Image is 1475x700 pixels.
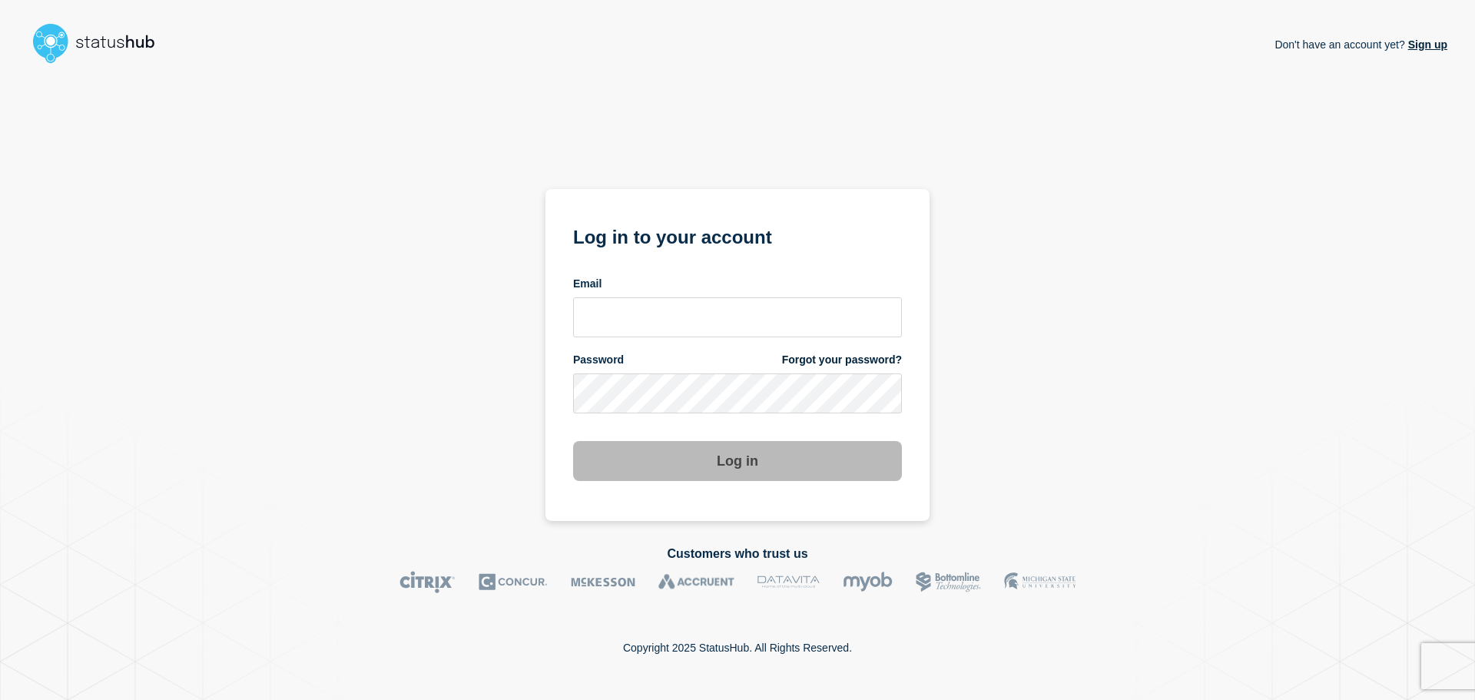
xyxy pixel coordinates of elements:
[782,353,902,367] a: Forgot your password?
[843,571,893,593] img: myob logo
[573,221,902,250] h1: Log in to your account
[757,571,820,593] img: DataVita logo
[28,547,1447,561] h2: Customers who trust us
[399,571,456,593] img: Citrix logo
[916,571,981,593] img: Bottomline logo
[573,353,624,367] span: Password
[479,571,548,593] img: Concur logo
[573,373,902,413] input: password input
[623,642,852,654] p: Copyright 2025 StatusHub. All Rights Reserved.
[1004,571,1076,593] img: MSU logo
[573,297,902,337] input: email input
[573,277,602,291] span: Email
[28,18,174,68] img: StatusHub logo
[1405,38,1447,51] a: Sign up
[573,441,902,481] button: Log in
[1274,26,1447,63] p: Don't have an account yet?
[571,571,635,593] img: McKesson logo
[658,571,734,593] img: Accruent logo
